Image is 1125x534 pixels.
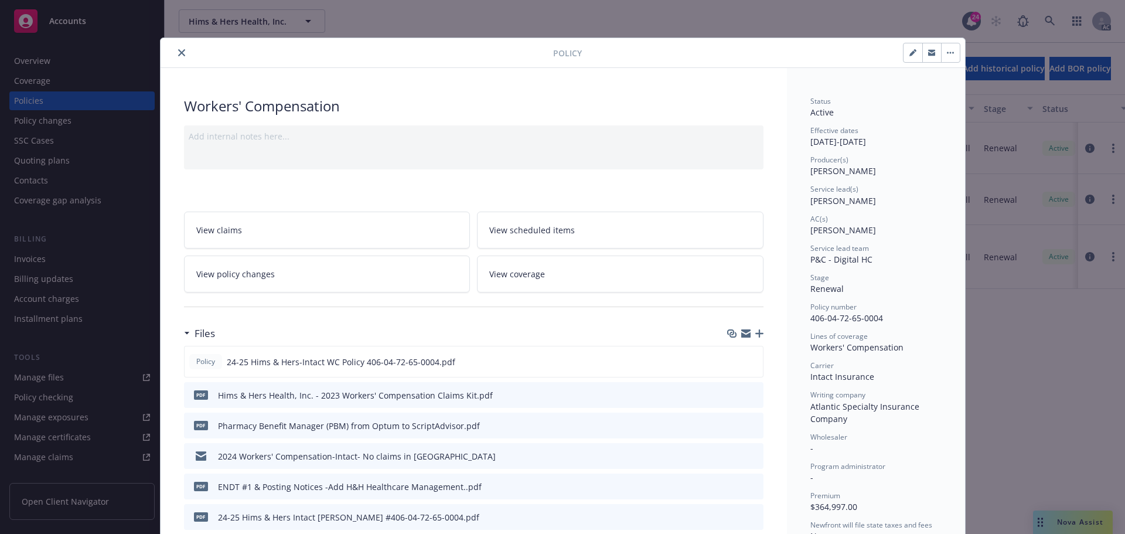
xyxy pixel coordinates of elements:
div: 2024 Workers' Compensation-Intact- No claims in [GEOGRAPHIC_DATA] [218,450,496,462]
span: [PERSON_NAME] [810,195,876,206]
div: ENDT #1 & Posting Notices -Add H&H Healthcare Management..pdf [218,481,482,493]
span: Effective dates [810,125,858,135]
span: Intact Insurance [810,371,874,382]
span: [PERSON_NAME] [810,225,876,236]
div: 24-25 Hims & Hers Intact [PERSON_NAME] #406-04-72-65-0004.pdf [218,511,479,523]
span: Wholesaler [810,432,847,442]
button: download file [729,450,739,462]
span: Active [810,107,834,118]
span: pdf [194,482,208,491]
a: View coverage [477,256,763,292]
span: View claims [196,224,242,236]
span: 406-04-72-65-0004 [810,312,883,324]
span: View scheduled items [489,224,575,236]
a: View scheduled items [477,212,763,249]
button: preview file [748,450,759,462]
button: download file [729,511,739,523]
span: Policy [194,356,217,367]
div: Add internal notes here... [189,130,759,142]
button: preview file [748,389,759,402]
span: - [810,443,813,454]
span: View policy changes [196,268,275,280]
button: close [175,46,189,60]
div: Workers' Compensation [810,341,942,353]
div: Pharmacy Benefit Manager (PBM) from Optum to ScriptAdvisor.pdf [218,420,480,432]
span: Policy [553,47,582,59]
span: P&C - Digital HC [810,254,872,265]
button: download file [729,420,739,432]
a: View claims [184,212,471,249]
span: pdf [194,421,208,430]
span: [PERSON_NAME] [810,165,876,176]
span: Policy number [810,302,857,312]
button: preview file [748,356,758,368]
a: View policy changes [184,256,471,292]
span: Lines of coverage [810,331,868,341]
span: Program administrator [810,461,885,471]
div: [DATE] - [DATE] [810,125,942,148]
span: pdf [194,512,208,521]
div: Hims & Hers Health, Inc. - 2023 Workers' Compensation Claims Kit.pdf [218,389,493,402]
span: Carrier [810,360,834,370]
span: Service lead(s) [810,184,858,194]
span: Producer(s) [810,155,848,165]
span: AC(s) [810,214,828,224]
span: Atlantic Specialty Insurance Company [810,401,922,424]
span: Stage [810,273,829,283]
button: download file [729,356,738,368]
button: preview file [748,511,759,523]
div: Files [184,326,215,341]
span: Newfront will file state taxes and fees [810,520,932,530]
span: Renewal [810,283,844,294]
span: View coverage [489,268,545,280]
span: pdf [194,390,208,399]
div: Workers' Compensation [184,96,763,116]
span: Premium [810,491,840,501]
span: 24-25 Hims & Hers-Intact WC Policy 406-04-72-65-0004.pdf [227,356,455,368]
button: download file [729,481,739,493]
button: download file [729,389,739,402]
span: Writing company [810,390,865,400]
span: Service lead team [810,243,869,253]
h3: Files [195,326,215,341]
button: preview file [748,420,759,432]
span: - [810,472,813,483]
span: $364,997.00 [810,501,857,512]
button: preview file [748,481,759,493]
span: Status [810,96,831,106]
